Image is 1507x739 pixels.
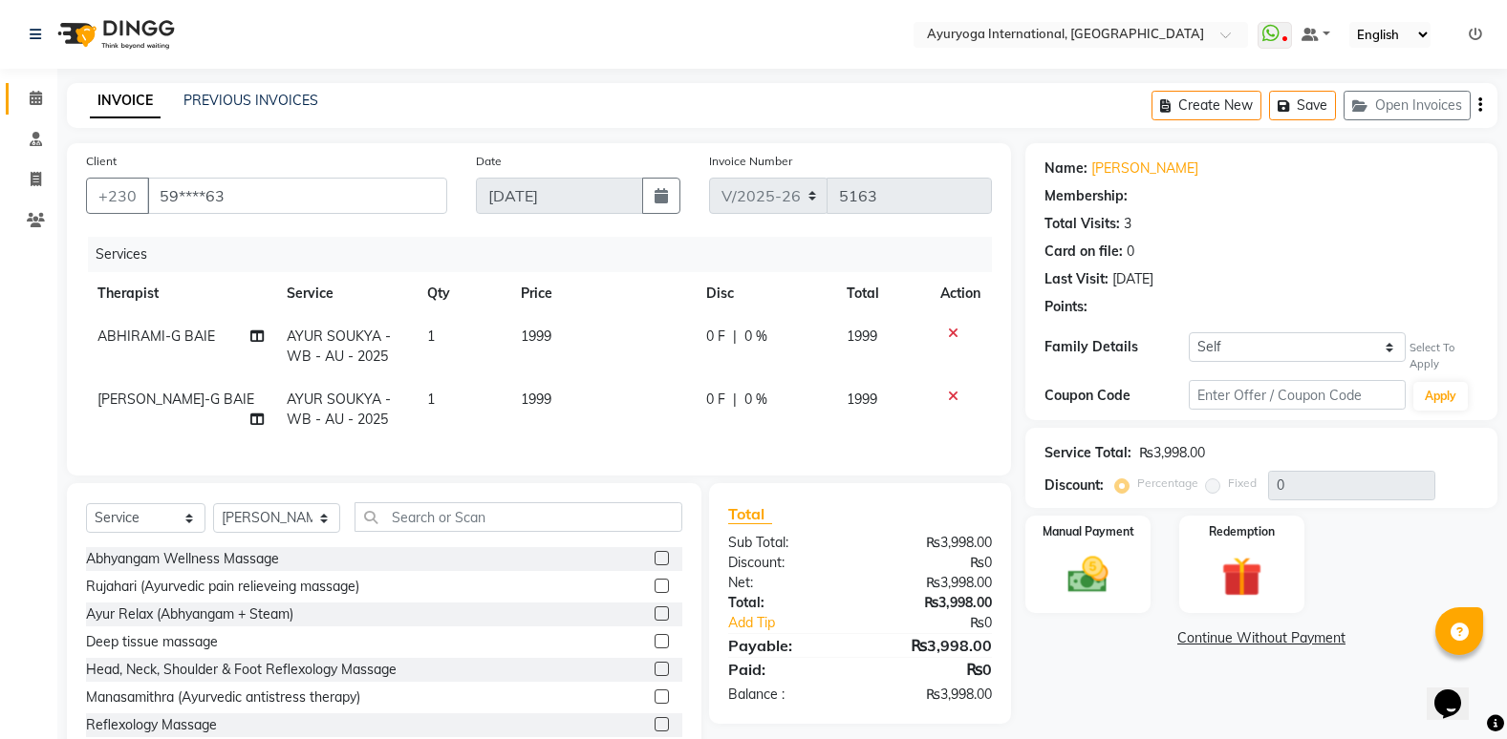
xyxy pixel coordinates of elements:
[884,613,1006,633] div: ₨0
[860,593,1006,613] div: ₨3,998.00
[714,533,860,553] div: Sub Total:
[1044,337,1189,357] div: Family Details
[287,327,391,365] span: AYUR SOUKYA - WB - AU - 2025
[86,715,217,735] div: Reflexology Massage
[287,391,391,428] span: AYUR SOUKYA - WB - AU - 2025
[147,178,447,214] input: Search by Name/Mobile/Email/Code
[860,573,1006,593] div: ₨3,998.00
[86,272,275,315] th: Therapist
[695,272,835,315] th: Disc
[1228,475,1257,492] label: Fixed
[1044,297,1087,317] div: Points:
[847,391,877,408] span: 1999
[706,390,725,410] span: 0 F
[1139,443,1205,463] div: ₨3,998.00
[714,613,885,633] a: Add Tip
[427,327,435,345] span: 1
[183,92,318,109] a: PREVIOUS INVOICES
[1044,242,1123,262] div: Card on file:
[714,634,860,657] div: Payable:
[1055,552,1120,598] img: _cash.svg
[714,553,860,573] div: Discount:
[97,391,254,408] span: [PERSON_NAME]-G BAIE
[847,327,877,345] span: 1999
[1044,186,1128,206] div: Membership:
[929,272,992,315] th: Action
[521,327,551,345] span: 1999
[1137,475,1198,492] label: Percentage
[509,272,695,315] th: Price
[835,272,929,315] th: Total
[416,272,509,315] th: Qty
[1044,386,1189,406] div: Coupon Code
[49,8,180,61] img: logo
[1044,158,1087,179] div: Name:
[714,685,860,705] div: Balance :
[86,632,218,652] div: Deep tissue massage
[1112,269,1153,289] div: [DATE]
[728,504,772,524] span: Total
[1044,443,1131,463] div: Service Total:
[88,237,1006,272] div: Services
[1029,628,1494,648] a: Continue Without Payment
[90,84,161,118] a: INVOICE
[476,153,502,170] label: Date
[1152,91,1261,120] button: Create New
[86,178,149,214] button: +230
[1413,382,1468,411] button: Apply
[1427,663,1488,720] iframe: chat widget
[355,502,682,532] input: Search or Scan
[1091,158,1198,179] a: [PERSON_NAME]
[860,553,1006,573] div: ₨0
[733,327,737,347] span: |
[521,391,551,408] span: 1999
[86,660,397,680] div: Head, Neck, Shoulder & Foot Reflexology Massage
[714,658,860,681] div: Paid:
[744,327,767,347] span: 0 %
[86,577,359,597] div: Rujahari (Ayurvedic pain relieveing massage)
[86,549,279,569] div: Abhyangam Wellness Massage
[1410,340,1478,372] div: Select To Apply
[714,573,860,593] div: Net:
[97,327,215,345] span: ABHIRAMI-G BAIE
[1044,475,1104,496] div: Discount:
[86,604,293,624] div: Ayur Relax (Abhyangam + Steam)
[860,685,1006,705] div: ₨3,998.00
[744,390,767,410] span: 0 %
[1044,214,1120,234] div: Total Visits:
[1344,91,1471,120] button: Open Invoices
[1044,269,1109,289] div: Last Visit:
[860,634,1006,657] div: ₨3,998.00
[733,390,737,410] span: |
[1269,91,1336,120] button: Save
[1189,380,1406,410] input: Enter Offer / Coupon Code
[709,153,792,170] label: Invoice Number
[1209,552,1274,602] img: _gift.svg
[86,687,360,707] div: Manasamithra (Ayurvedic antistress therapy)
[275,272,416,315] th: Service
[1124,214,1131,234] div: 3
[860,533,1006,553] div: ₨3,998.00
[860,658,1006,681] div: ₨0
[1127,242,1134,262] div: 0
[86,153,117,170] label: Client
[427,391,435,408] span: 1
[706,327,725,347] span: 0 F
[714,593,860,613] div: Total:
[1043,523,1134,540] label: Manual Payment
[1209,523,1275,540] label: Redemption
